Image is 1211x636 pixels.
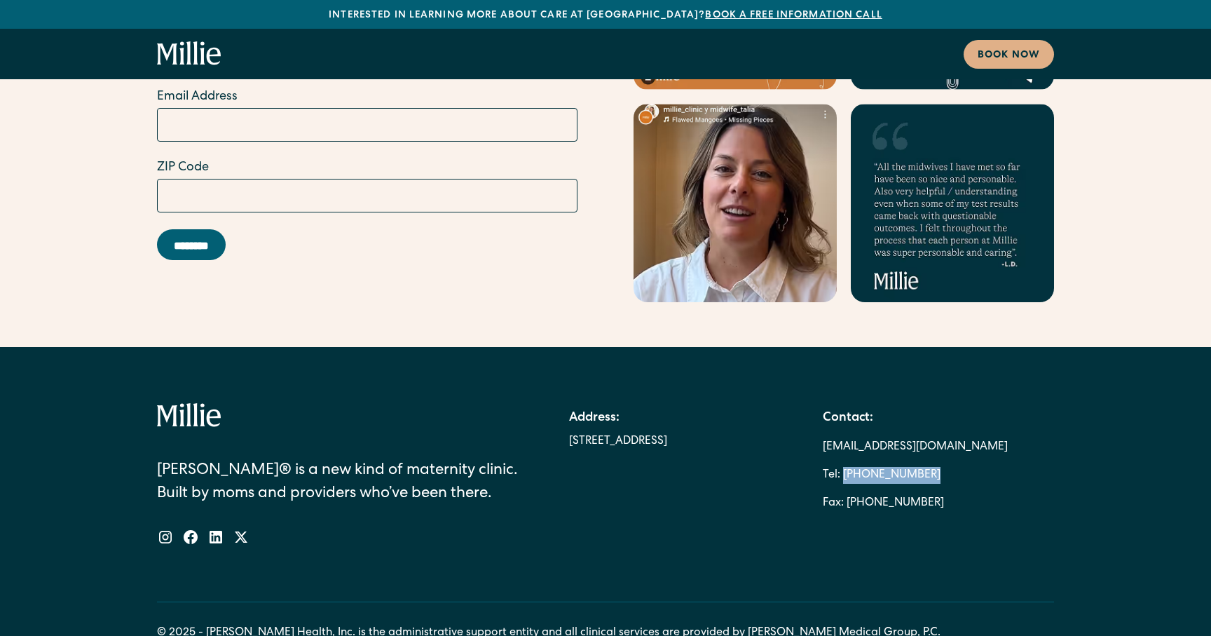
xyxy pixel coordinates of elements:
a: Book now [964,40,1054,69]
a: [PHONE_NUMBER] [843,461,940,489]
a: Book a free information call [705,11,882,20]
div: Tel: [823,461,840,489]
div: Book now [978,48,1040,63]
strong: Address: [569,412,620,424]
strong: Contact: [823,412,873,424]
a: [EMAIL_ADDRESS][DOMAIN_NAME] [823,433,1008,461]
a: [STREET_ADDRESS] [569,433,667,450]
a: [PHONE_NUMBER] [847,489,944,517]
div: Fax: [823,489,844,517]
div: [PERSON_NAME]® is a new kind of maternity clinic. Built by moms and providers who’ve been there. [157,460,521,506]
a: home [157,41,221,67]
label: Email Address [157,88,577,107]
label: ZIP Code [157,158,577,177]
